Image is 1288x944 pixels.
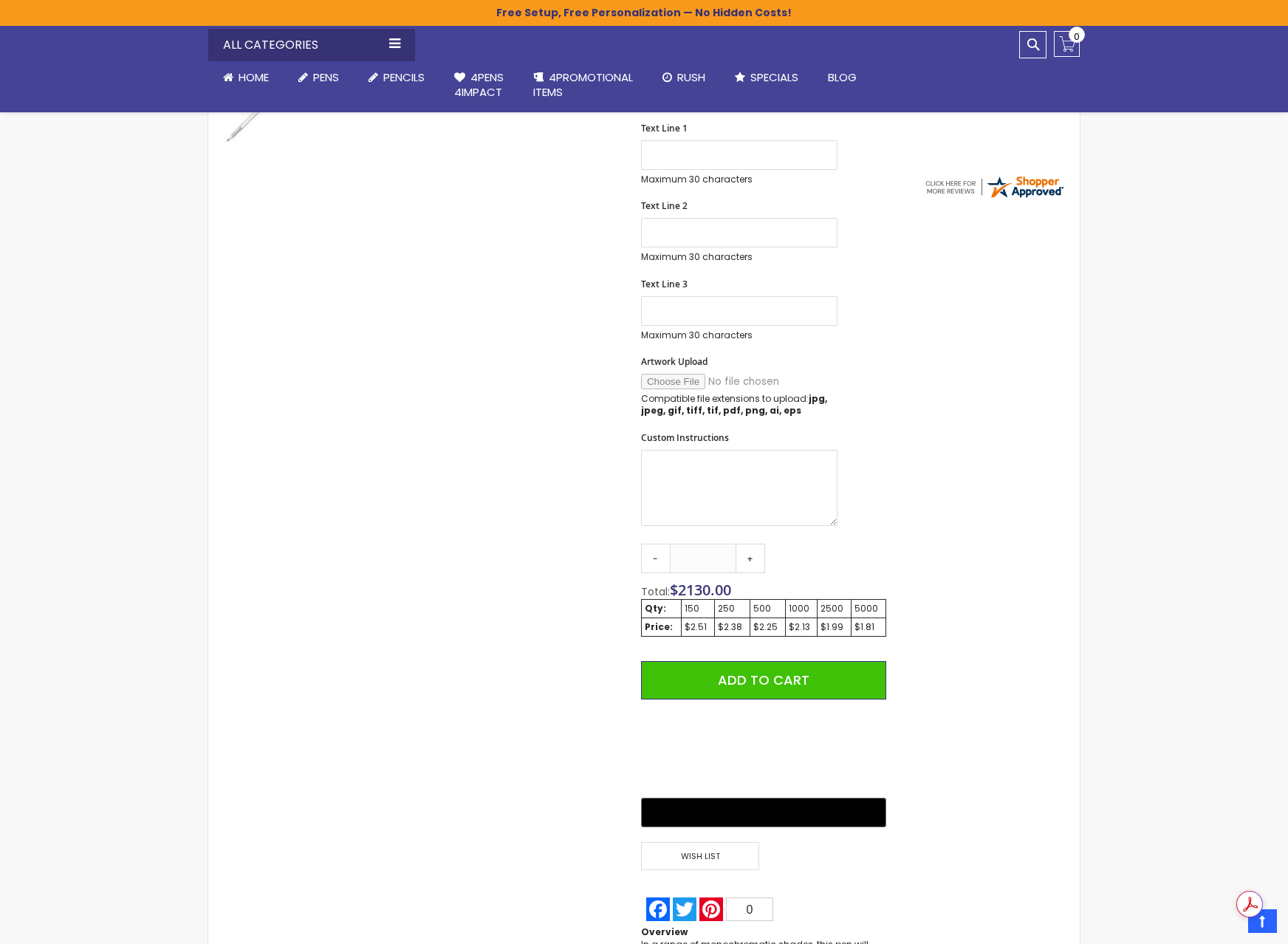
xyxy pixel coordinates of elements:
a: - [641,544,671,573]
span: Text Line 3 [641,278,688,290]
a: Wish List [641,842,764,871]
span: Blog [828,69,857,85]
a: Pens [284,61,354,94]
span: Wish List [641,842,759,871]
a: Blog [813,61,871,94]
p: Maximum 30 characters [641,174,837,185]
a: Pencils [354,61,439,94]
a: Home [208,61,284,94]
div: $1.81 [854,621,883,633]
span: Total: [641,584,670,599]
div: $2.38 [718,621,747,633]
div: $1.99 [821,621,848,633]
strong: jpg, jpeg, gif, tiff, tif, pdf, png, ai, eps [641,392,827,417]
a: Specials [720,61,813,94]
div: $2.25 [753,621,782,633]
p: Compatible file extensions to upload: [641,393,837,417]
span: Artwork Upload [641,355,708,368]
iframe: PayPal [641,711,886,787]
div: 1000 [789,603,815,615]
a: Twitter [671,897,698,921]
button: Add to Cart [641,661,886,700]
div: All Categories [208,29,415,61]
span: Text Line 1 [641,122,688,134]
span: Pencils [383,69,425,85]
span: Add to Cart [718,671,809,689]
a: 4Pens4impact [439,61,518,109]
div: 5000 [854,603,883,615]
span: 2130.00 [678,580,731,600]
div: BIC® Intensity Clic Gel Pen [223,100,267,146]
a: Facebook [645,897,671,921]
a: + [736,544,765,573]
span: 0 [747,903,753,916]
a: Pinterest0 [698,897,775,921]
strong: Overview [641,926,688,938]
div: 500 [753,603,782,615]
span: Text Line 2 [641,199,688,212]
p: Maximum 30 characters [641,329,837,341]
div: 250 [718,603,747,615]
img: BIC® Intensity Clic Gel Pen [223,102,267,146]
a: Rush [648,61,720,94]
a: 0 [1054,31,1080,57]
span: Specials [750,69,798,85]
span: 4Pens 4impact [454,69,504,100]
img: 4pens.com widget logo [923,174,1065,200]
span: 4PROMOTIONAL ITEMS [533,69,633,100]
div: 2500 [821,603,848,615]
div: $2.13 [789,621,815,633]
a: 4PROMOTIONALITEMS [518,61,648,109]
span: 0 [1074,30,1080,44]
span: Custom Instructions [641,431,729,444]
div: 150 [685,603,711,615]
button: Buy with GPay [641,798,886,827]
strong: Price: [645,620,673,633]
p: Maximum 30 characters [641,251,837,263]
span: Pens [313,69,339,85]
span: Home [239,69,269,85]
span: Rush [677,69,705,85]
strong: Qty: [645,602,666,615]
div: $2.51 [685,621,711,633]
span: $ [670,580,731,600]
a: 4pens.com certificate URL [923,191,1065,203]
